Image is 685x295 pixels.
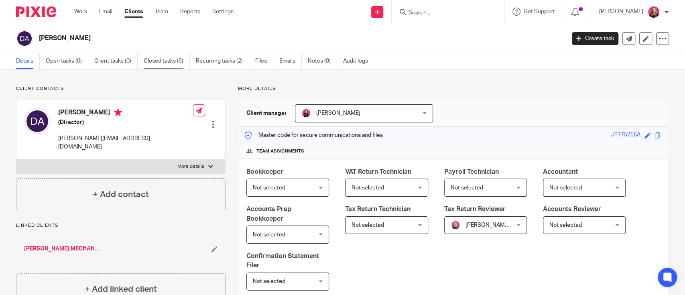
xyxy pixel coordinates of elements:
[93,188,149,201] h4: + Add contact
[94,53,138,69] a: Client tasks (0)
[253,232,285,238] span: Not selected
[647,6,660,18] img: Team%20headshots.png
[16,30,33,47] img: svg%3E
[543,169,578,175] span: Accountant
[279,53,302,69] a: Emails
[124,8,143,16] a: Clients
[255,53,273,69] a: Files
[114,108,122,116] i: Primary
[345,206,411,212] span: Tax Return Technician
[301,108,311,118] img: 21.png
[155,8,168,16] a: Team
[572,32,618,45] a: Create task
[177,163,204,170] p: More details
[238,85,669,92] p: More details
[444,169,499,175] span: Payroll Technician
[253,279,285,284] span: Not selected
[246,169,283,175] span: Bookkeeper
[408,10,480,17] input: Search
[16,53,40,69] a: Details
[465,222,526,228] span: [PERSON_NAME] FCCA
[24,245,102,253] a: [PERSON_NAME] MECHANICAL LTD
[144,53,190,69] a: Closed tasks (5)
[46,53,88,69] a: Open tasks (0)
[16,85,226,92] p: Client contacts
[74,8,87,16] a: Work
[212,8,234,16] a: Settings
[451,185,483,191] span: Not selected
[246,206,291,222] span: Accounts Prep Bookkeeper
[543,206,601,212] span: Accounts Reviewer
[180,8,200,16] a: Reports
[58,108,193,118] h4: [PERSON_NAME]
[256,148,304,155] span: Team assignments
[549,185,582,191] span: Not selected
[352,185,384,191] span: Not selected
[316,110,360,116] span: [PERSON_NAME]
[99,8,112,16] a: Email
[599,8,643,16] p: [PERSON_NAME]
[308,53,337,69] a: Notes (0)
[16,6,56,17] img: Pixie
[246,109,287,117] h3: Client manager
[549,222,582,228] span: Not selected
[24,108,50,134] img: svg%3E
[524,9,555,14] span: Get Support
[244,131,383,139] p: Master code for secure communications and files
[352,222,384,228] span: Not selected
[58,118,193,126] h5: (Director)
[253,185,285,191] span: Not selected
[444,206,506,212] span: Tax Return Reviewer
[345,169,411,175] span: VAT Return Technician
[39,34,455,43] h2: [PERSON_NAME]
[246,253,319,269] span: Confirmation Statement Filer
[451,220,460,230] img: Cheryl%20Sharp%20FCCA.png
[611,131,640,140] div: JT775756A
[16,222,226,229] p: Linked clients
[343,53,374,69] a: Audit logs
[196,53,249,69] a: Recurring tasks (2)
[58,134,193,151] p: [PERSON_NAME][EMAIL_ADDRESS][DOMAIN_NAME]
